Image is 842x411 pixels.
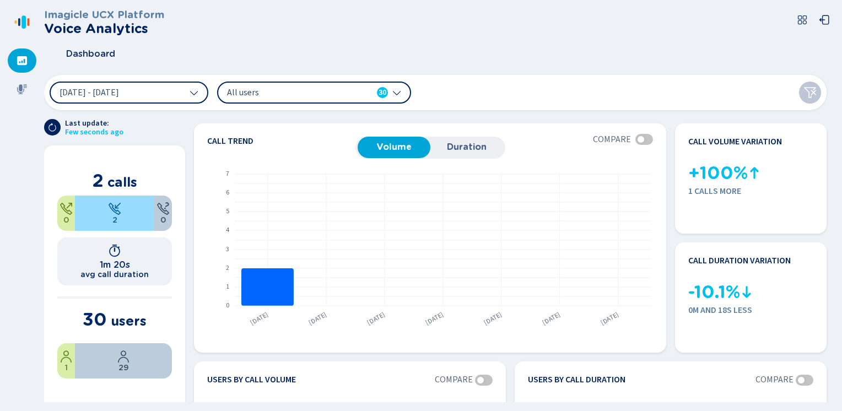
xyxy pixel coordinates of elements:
span: [DATE] - [DATE] [60,88,119,97]
text: 3 [226,245,229,254]
svg: box-arrow-left [819,14,830,25]
text: 6 [226,188,229,197]
text: [DATE] [482,310,504,327]
text: 1 [226,282,229,291]
text: [DATE] [249,310,270,327]
span: 2 [112,215,117,224]
text: 7 [226,169,229,179]
svg: timer [108,244,121,257]
svg: kpi-down [740,285,753,299]
span: Last update: [65,119,123,128]
span: calls [107,174,137,190]
span: 2 [93,170,104,191]
svg: user-profile [117,350,130,363]
span: 1 calls more [688,186,813,196]
text: [DATE] [365,310,387,327]
span: 29 [118,363,129,372]
div: Recordings [8,77,36,101]
div: 3.33% [57,343,75,378]
span: +100% [688,163,748,183]
text: [DATE] [599,310,620,327]
h4: Call duration variation [688,256,791,266]
button: Volume [358,137,430,158]
h2: avg call duration [80,270,149,279]
div: Dashboard [8,48,36,73]
button: Clear filters [799,82,821,104]
svg: telephone-outbound [60,202,73,215]
div: 100% [75,196,154,231]
h4: Users by call duration [528,375,625,386]
span: -10.1% [688,282,740,302]
span: Compare [593,134,631,144]
span: 1 [65,363,68,372]
h4: Call volume variation [688,137,782,147]
text: [DATE] [424,310,445,327]
span: Volume [363,142,425,152]
svg: kpi-up [748,166,761,180]
h2: Voice Analytics [44,21,164,36]
span: 30 [83,309,107,330]
span: Few seconds ago [65,128,123,137]
div: 0% [57,196,75,231]
h4: Users by call volume [207,375,296,386]
text: 0 [226,301,229,310]
span: Dashboard [66,49,115,59]
span: 30 [379,87,386,98]
span: All users [227,86,354,99]
svg: mic-fill [17,84,28,95]
text: [DATE] [541,310,562,327]
svg: chevron-down [392,88,401,97]
text: [DATE] [307,310,328,327]
svg: dashboard-filled [17,55,28,66]
span: 0 [160,215,166,224]
svg: funnel-disabled [803,86,817,99]
div: 96.67% [75,343,172,378]
h3: Imagicle UCX Platform [44,9,164,21]
svg: unknown-call [156,202,170,215]
svg: arrow-clockwise [48,123,57,132]
span: Compare [755,375,794,385]
span: Duration [436,142,498,152]
div: 0% [154,196,172,231]
h1: 1m 20s [100,259,130,270]
svg: chevron-down [190,88,198,97]
svg: telephone-inbound [108,202,121,215]
span: Compare [435,375,473,385]
button: [DATE] - [DATE] [50,82,208,104]
text: 5 [226,207,229,216]
h4: Call trend [207,137,355,145]
svg: user-profile [60,350,73,363]
span: 0 [63,215,69,224]
span: users [111,313,147,329]
text: 2 [226,263,229,273]
button: Duration [430,137,503,158]
text: 4 [226,225,229,235]
span: 0m and 18s less [688,305,813,315]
